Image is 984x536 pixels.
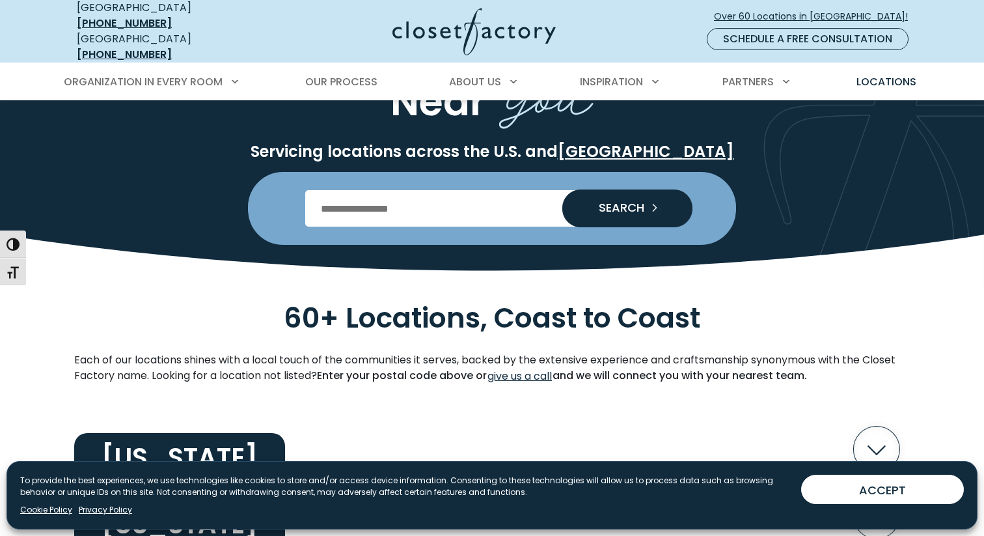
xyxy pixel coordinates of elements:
span: Our Process [305,74,377,89]
span: Near [390,74,486,129]
a: Privacy Policy [79,504,132,516]
button: Search our Nationwide Locations [562,190,692,227]
span: Organization in Every Room [64,74,223,89]
span: Over 60 Locations in [GEOGRAPHIC_DATA]! [714,10,918,23]
span: Inspiration [580,74,643,89]
span: Locations [856,74,916,89]
h2: [US_STATE] [74,433,285,483]
img: Closet Factory Logo [392,8,556,55]
a: [PHONE_NUMBER] [77,16,172,31]
span: About Us [449,74,501,89]
span: SEARCH [588,202,644,214]
p: Servicing locations across the U.S. and [74,142,910,162]
span: 60+ Locations, Coast to Coast [284,298,700,337]
button: [US_STATE] [74,416,910,483]
a: [PHONE_NUMBER] [77,47,172,62]
a: Schedule a Free Consultation [707,28,909,50]
input: Enter Postal Code [305,190,679,227]
a: give us a call [487,368,553,385]
p: Each of our locations shines with a local touch of the communities it serves, backed by the exten... [74,352,910,385]
nav: Primary Menu [55,64,929,100]
strong: Enter your postal code above or and we will connect you with your nearest team. [317,368,807,383]
div: [GEOGRAPHIC_DATA] [77,31,266,63]
a: [GEOGRAPHIC_DATA] [558,141,734,162]
button: ACCEPT [801,475,964,504]
p: To provide the best experiences, we use technologies like cookies to store and/or access device i... [20,475,791,498]
a: Cookie Policy [20,504,72,516]
span: Partners [722,74,774,89]
a: Over 60 Locations in [GEOGRAPHIC_DATA]! [713,5,919,28]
